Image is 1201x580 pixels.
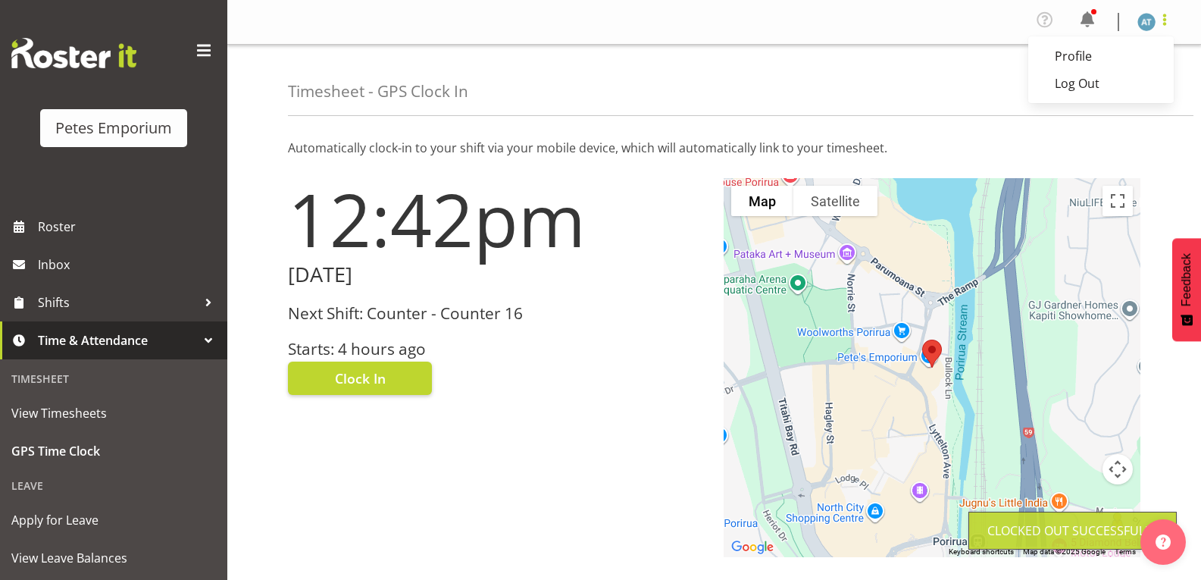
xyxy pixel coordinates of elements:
[1102,509,1133,539] button: Drag Pegman onto the map to open Street View
[11,402,216,425] span: View Timesheets
[1172,238,1201,341] button: Feedback - Show survey
[38,329,197,352] span: Time & Attendance
[288,139,1140,157] p: Automatically clock-in to your shift via your mobile device, which will automatically link to you...
[949,547,1014,557] button: Keyboard shortcuts
[4,470,224,501] div: Leave
[288,263,705,287] h2: [DATE]
[731,186,793,216] button: Show street map
[4,363,224,394] div: Timesheet
[38,291,197,314] span: Shifts
[793,186,877,216] button: Show satellite imagery
[727,538,777,557] img: Google
[288,340,705,358] h3: Starts: 4 hours ago
[38,215,220,238] span: Roster
[11,38,136,68] img: Rosterit website logo
[1028,70,1174,97] a: Log Out
[288,83,468,100] h4: Timesheet - GPS Clock In
[1028,42,1174,70] a: Profile
[1137,13,1156,31] img: alex-micheal-taniwha5364.jpg
[1115,547,1136,556] a: Terms (opens in new tab)
[38,253,220,276] span: Inbox
[11,509,216,531] span: Apply for Leave
[1156,535,1171,550] img: help-xxl-2.png
[727,538,777,557] a: Open this area in Google Maps (opens a new window)
[1023,547,1106,556] span: Map data ©2025 Google
[1102,454,1133,484] button: Map camera controls
[55,117,172,140] div: Petes Emporium
[288,362,432,395] button: Clock In
[288,305,705,322] h3: Next Shift: Counter - Counter 16
[4,539,224,577] a: View Leave Balances
[1180,253,1193,306] span: Feedback
[335,368,386,388] span: Clock In
[4,394,224,432] a: View Timesheets
[4,432,224,470] a: GPS Time Clock
[11,440,216,462] span: GPS Time Clock
[4,501,224,539] a: Apply for Leave
[1102,186,1133,216] button: Toggle fullscreen view
[987,522,1158,540] div: Clocked out Successfully
[288,178,705,260] h1: 12:42pm
[11,547,216,569] span: View Leave Balances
